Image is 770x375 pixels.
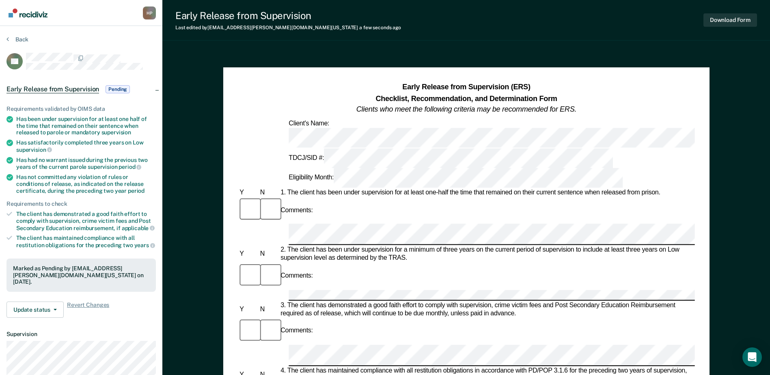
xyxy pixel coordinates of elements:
[238,305,258,313] div: Y
[279,327,315,335] div: Comments:
[175,10,401,22] div: Early Release from Supervision
[13,265,149,285] div: Marked as Pending by [EMAIL_ADDRESS][PERSON_NAME][DOMAIN_NAME][US_STATE] on [DATE].
[16,211,156,231] div: The client has demonstrated a good faith effort to comply with supervision, crime victim fees and...
[279,301,695,317] div: 3. The client has demonstrated a good faith effort to comply with supervision, crime victim fees ...
[287,168,624,188] div: Eligibility Month:
[6,200,156,207] div: Requirements to check
[143,6,156,19] button: Profile dropdown button
[128,187,145,194] span: period
[359,25,401,30] span: a few seconds ago
[279,272,315,280] div: Comments:
[175,25,401,30] div: Last edited by [EMAIL_ADDRESS][PERSON_NAME][DOMAIN_NAME][US_STATE]
[122,225,155,231] span: applicable
[16,174,156,194] div: Has not committed any violation of rules or conditions of release, as indicated on the release ce...
[16,235,156,248] div: The client has maintained compliance with all restitution obligations for the preceding two
[279,189,695,197] div: 1. The client has been under supervision for at least one-half the time that remained on their cu...
[279,206,315,214] div: Comments:
[6,85,99,93] span: Early Release from Supervision
[6,106,156,112] div: Requirements validated by OIMS data
[6,331,156,338] dt: Supervision
[258,189,278,197] div: N
[16,116,156,136] div: Has been under supervision for at least one half of the time that remained on their sentence when...
[287,148,615,168] div: TDCJ/SID #:
[742,347,762,367] div: Open Intercom Messenger
[16,139,156,153] div: Has satisfactorily completed three years on Low
[119,164,141,170] span: period
[279,246,695,263] div: 2. The client has been under supervision for a minimum of three years on the current period of su...
[16,157,156,170] div: Has had no warrant issued during the previous two years of the current parole supervision
[258,305,278,313] div: N
[402,83,530,91] strong: Early Release from Supervision (ERS)
[356,105,576,113] em: Clients who meet the following criteria may be recommended for ERS.
[101,129,131,136] span: supervision
[143,6,156,19] div: H P
[67,302,109,318] span: Revert Changes
[703,13,757,27] button: Download Form
[16,147,52,153] span: supervision
[9,9,47,17] img: Recidiviz
[134,242,155,248] span: years
[106,85,130,93] span: Pending
[238,189,258,197] div: Y
[6,36,28,43] button: Back
[375,94,557,102] strong: Checklist, Recommendation, and Determination Form
[6,302,64,318] button: Update status
[258,250,278,259] div: N
[238,250,258,259] div: Y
